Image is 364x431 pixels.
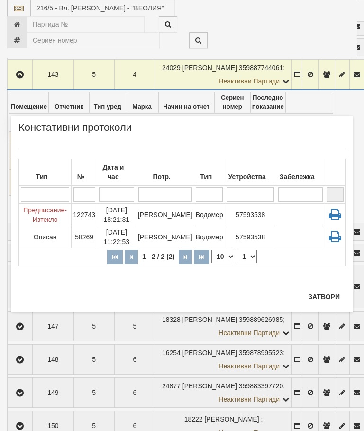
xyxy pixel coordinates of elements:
[225,226,276,248] td: 57593538
[225,203,276,226] td: 57593538
[33,206,67,223] span: - Изтекло
[225,159,276,185] th: Устройства: No sort applied, activate to apply an ascending sort
[138,170,192,183] div: Потр.
[276,159,325,185] th: Забележка: No sort applied, activate to apply an ascending sort
[136,159,194,185] th: Потр.: No sort applied, activate to apply an ascending sort
[19,159,72,185] th: Тип: No sort applied, activate to apply an ascending sort
[125,250,138,264] button: Предишна страница
[97,203,136,226] td: [DATE] 18:21:31
[19,203,72,226] td: Предписание
[325,159,345,185] th: : No sort applied, sorting is disabled
[237,250,257,263] select: Страница номер
[97,159,136,185] th: Дата и час: Descending sort applied, activate to apply an ascending sort
[18,123,132,139] span: Констативни протоколи
[73,170,95,183] div: №
[97,226,136,248] td: [DATE] 11:22:53
[136,203,194,226] td: [PERSON_NAME]
[302,289,346,304] button: Затвори
[19,226,72,248] td: Описан
[227,170,274,183] div: Устройства
[196,170,223,183] div: Тип
[20,170,70,183] div: Тип
[194,159,225,185] th: Тип: No sort applied, activate to apply an ascending sort
[140,253,177,260] span: 1 - 2 / 2 (2)
[72,203,97,226] td: 122743
[99,161,135,183] div: Дата и час
[72,159,97,185] th: №: No sort applied, activate to apply an ascending sort
[179,250,192,264] button: Следваща страница
[136,226,194,248] td: [PERSON_NAME]
[72,226,97,248] td: 58269
[194,226,225,248] td: Водомер
[107,250,123,264] button: Първа страница
[194,250,209,264] button: Последна страница
[278,170,323,183] div: Забележка
[194,203,225,226] td: Водомер
[211,250,235,263] select: Брой редове на страница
